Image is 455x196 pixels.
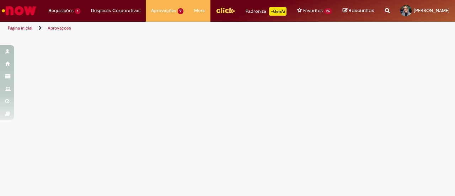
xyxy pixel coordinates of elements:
a: Página inicial [8,25,32,31]
ul: Trilhas de página [5,22,298,35]
div: Padroniza [246,7,287,16]
span: 9 [178,8,184,14]
p: +GenAi [269,7,287,16]
span: Favoritos [303,7,323,14]
span: More [194,7,205,14]
a: Aprovações [48,25,71,31]
span: Requisições [49,7,74,14]
span: 1 [75,8,80,14]
a: Rascunhos [343,7,374,14]
span: Aprovações [151,7,176,14]
span: Despesas Corporativas [91,7,140,14]
span: Rascunhos [349,7,374,14]
span: [PERSON_NAME] [414,7,450,14]
img: ServiceNow [1,4,37,18]
img: click_logo_yellow_360x200.png [216,5,235,16]
span: 26 [324,8,332,14]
